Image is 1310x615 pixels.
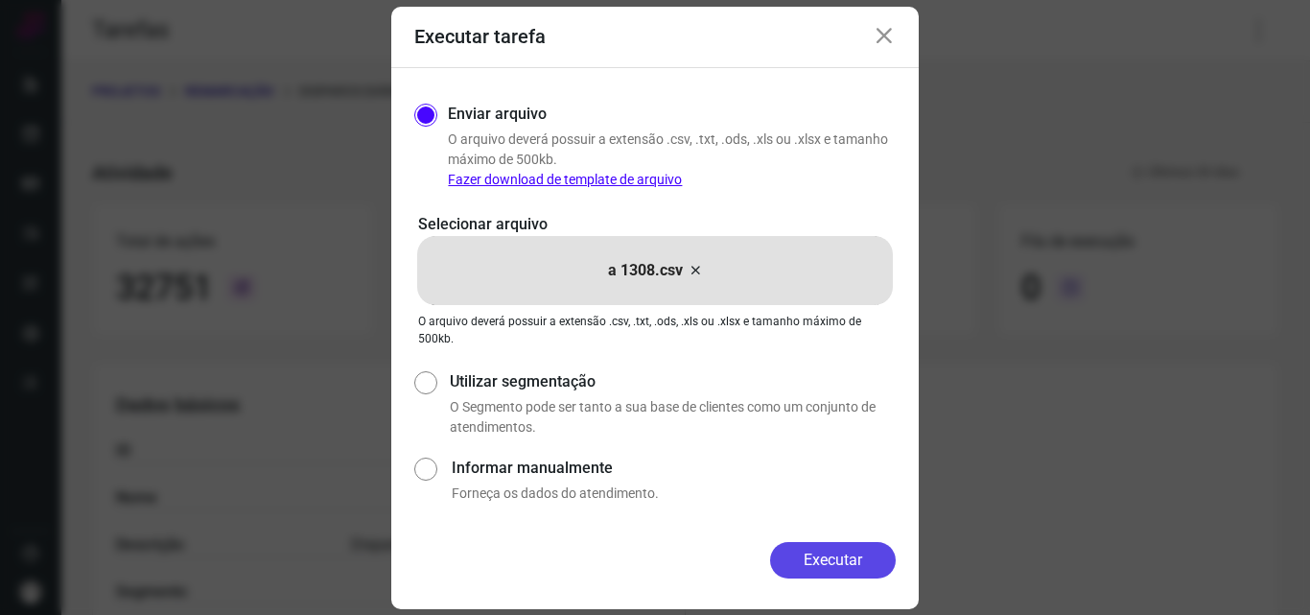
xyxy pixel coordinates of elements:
a: Fazer download de template de arquivo [448,172,682,187]
p: Forneça os dados do atendimento. [452,484,896,504]
label: Informar manualmente [452,457,896,480]
p: O arquivo deverá possuir a extensão .csv, .txt, .ods, .xls ou .xlsx e tamanho máximo de 500kb. [448,130,896,190]
button: Executar [770,542,896,579]
label: Utilizar segmentação [450,370,896,393]
p: O Segmento pode ser tanto a sua base de clientes como um conjunto de atendimentos. [450,397,896,438]
p: O arquivo deverá possuir a extensão .csv, .txt, .ods, .xls ou .xlsx e tamanho máximo de 500kb. [418,313,892,347]
p: Selecionar arquivo [418,213,892,236]
h3: Executar tarefa [414,25,546,48]
p: a 1308.csv [608,259,683,282]
label: Enviar arquivo [448,103,547,126]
